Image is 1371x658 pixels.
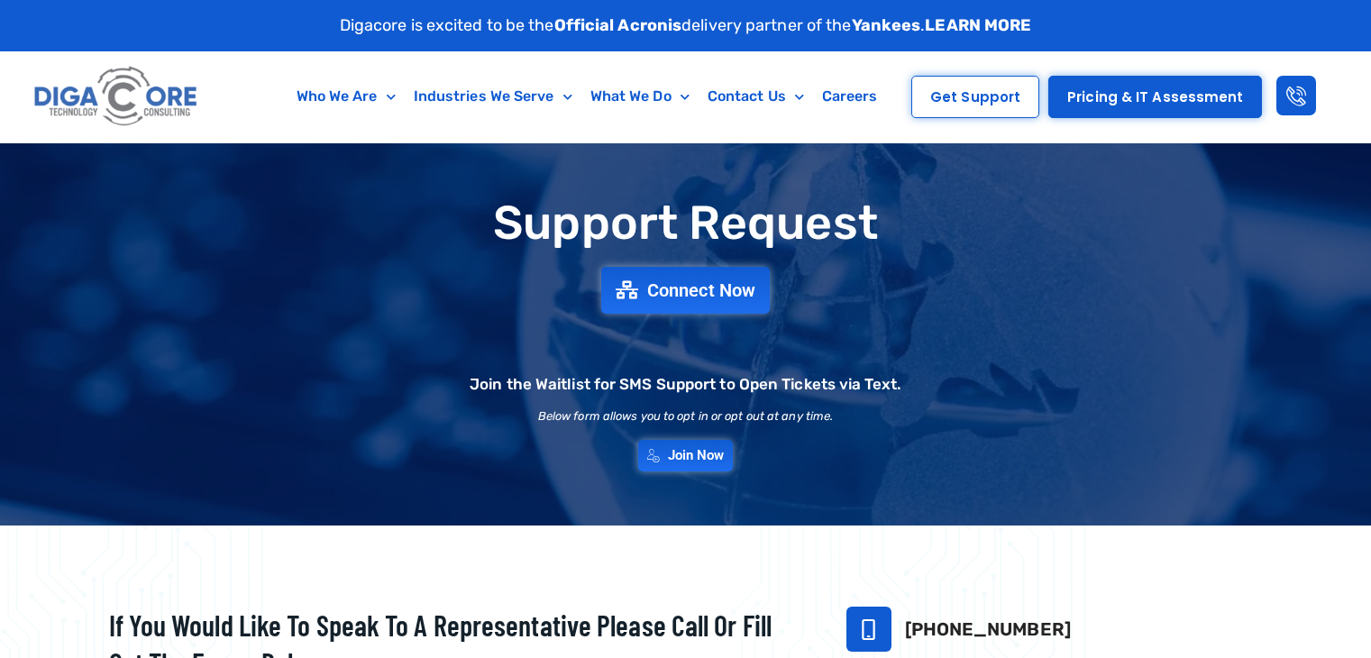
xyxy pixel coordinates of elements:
a: Pricing & IT Assessment [1048,76,1262,118]
span: Get Support [930,90,1020,104]
span: Pricing & IT Assessment [1067,90,1243,104]
a: Who We Are [288,76,405,117]
a: Contact Us [699,76,813,117]
a: What We Do [581,76,699,117]
strong: Official Acronis [554,15,682,35]
span: Join Now [668,449,725,462]
a: Connect Now [601,267,770,314]
a: LEARN MORE [925,15,1031,35]
a: Careers [813,76,887,117]
h2: Join the Waitlist for SMS Support to Open Tickets via Text. [470,377,901,392]
h2: Below form allows you to opt in or opt out at any time. [538,410,834,422]
span: Connect Now [647,281,755,299]
img: Digacore logo 1 [30,60,203,133]
a: Join Now [638,440,734,471]
nav: Menu [275,76,899,117]
h1: Support Request [64,197,1308,249]
a: 732-646-5725 [846,607,891,652]
a: [PHONE_NUMBER] [905,618,1071,640]
a: Get Support [911,76,1039,118]
p: Digacore is excited to be the delivery partner of the . [340,14,1032,38]
a: Industries We Serve [405,76,581,117]
strong: Yankees [852,15,921,35]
